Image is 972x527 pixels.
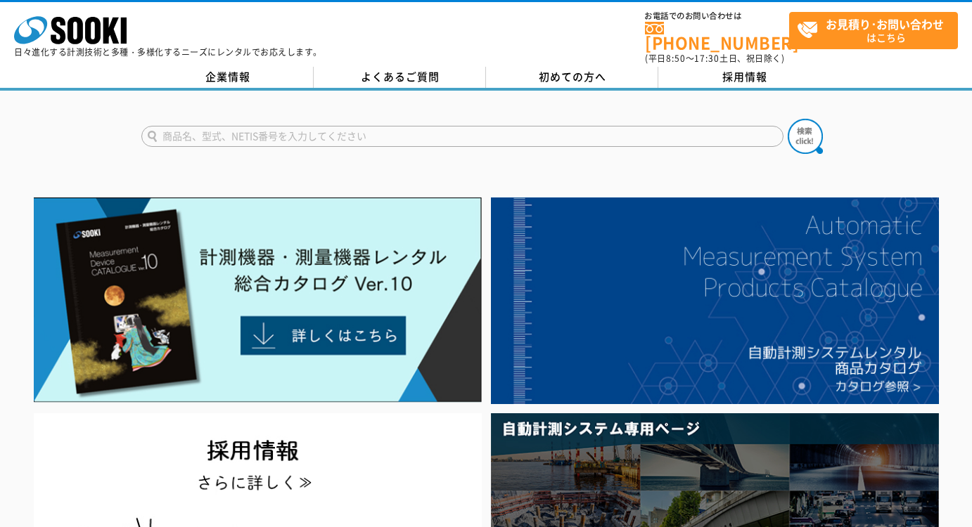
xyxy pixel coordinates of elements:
[826,15,944,32] strong: お見積り･お問い合わせ
[645,12,789,20] span: お電話でのお問い合わせは
[314,67,486,88] a: よくあるご質問
[788,119,823,154] img: btn_search.png
[491,197,939,404] img: 自動計測システムカタログ
[34,197,482,403] img: Catalog Ver10
[666,52,686,65] span: 8:50
[797,13,957,48] span: はこちら
[694,52,720,65] span: 17:30
[645,22,789,51] a: [PHONE_NUMBER]
[645,52,784,65] span: (平日 ～ 土日、祝日除く)
[539,69,606,84] span: 初めての方へ
[658,67,831,88] a: 採用情報
[141,126,784,147] input: 商品名、型式、NETIS番号を入力してください
[141,67,314,88] a: 企業情報
[486,67,658,88] a: 初めての方へ
[789,12,958,49] a: お見積り･お問い合わせはこちら
[14,48,322,56] p: 日々進化する計測技術と多種・多様化するニーズにレンタルでお応えします。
